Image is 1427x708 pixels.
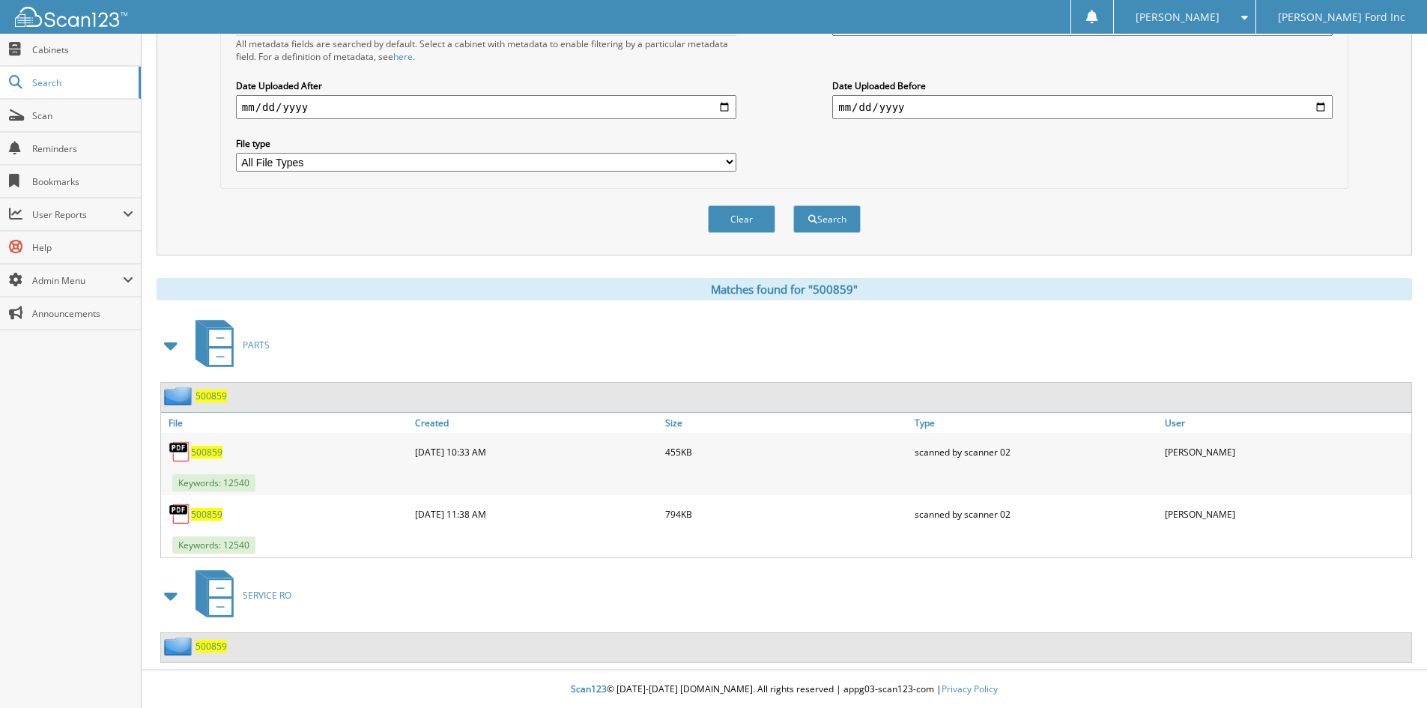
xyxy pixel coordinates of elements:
div: 455KB [661,437,912,467]
div: [DATE] 10:33 AM [411,437,661,467]
a: 500859 [196,390,227,402]
div: 794KB [661,499,912,529]
img: PDF.png [169,441,191,463]
span: Admin Menu [32,274,123,287]
span: SERVICE RO [243,589,291,602]
a: Size [661,413,912,433]
a: SERVICE RO [187,566,291,625]
input: end [832,95,1333,119]
a: File [161,413,411,433]
a: 500859 [191,508,222,521]
span: [PERSON_NAME] Ford Inc [1278,13,1405,22]
img: folder2.png [164,637,196,656]
iframe: Chat Widget [1352,636,1427,708]
label: Date Uploaded After [236,79,736,92]
span: Keywords: 12540 [172,536,255,554]
div: All metadata fields are searched by default. Select a cabinet with metadata to enable filtering b... [236,37,736,63]
span: User Reports [32,208,123,221]
span: Keywords: 12540 [172,474,255,491]
img: PDF.png [169,503,191,525]
div: scanned by scanner 02 [911,437,1161,467]
div: scanned by scanner 02 [911,499,1161,529]
a: here [393,50,413,63]
span: Cabinets [32,43,133,56]
a: Privacy Policy [942,683,998,695]
img: scan123-logo-white.svg [15,7,127,27]
span: Search [32,76,131,89]
span: Help [32,241,133,254]
a: User [1161,413,1411,433]
div: © [DATE]-[DATE] [DOMAIN_NAME]. All rights reserved | appg03-scan123-com | [142,671,1427,708]
span: Announcements [32,307,133,320]
div: [PERSON_NAME] [1161,437,1411,467]
label: File type [236,137,736,150]
a: PARTS [187,315,270,375]
a: Type [911,413,1161,433]
input: start [236,95,736,119]
button: Search [793,205,861,233]
span: Bookmarks [32,175,133,188]
span: Scan123 [571,683,607,695]
a: Created [411,413,661,433]
a: 500859 [191,446,222,459]
span: PARTS [243,339,270,351]
div: [PERSON_NAME] [1161,499,1411,529]
span: [PERSON_NAME] [1136,13,1220,22]
span: Scan [32,109,133,122]
button: Clear [708,205,775,233]
div: Matches found for "500859" [157,278,1412,300]
a: 500859 [196,640,227,653]
img: folder2.png [164,387,196,405]
label: Date Uploaded Before [832,79,1333,92]
span: Reminders [32,142,133,155]
div: [DATE] 11:38 AM [411,499,661,529]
